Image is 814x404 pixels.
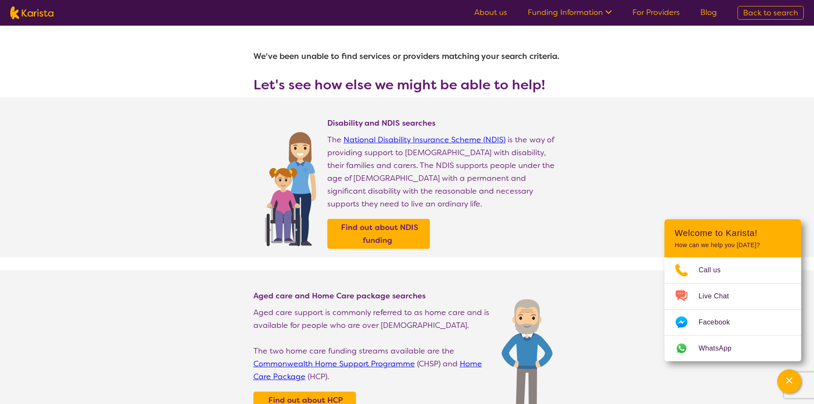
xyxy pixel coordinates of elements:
p: The two home care funding streams available are the (CHSP) and (HCP). [253,345,493,383]
h2: Welcome to Karista! [675,228,791,238]
a: For Providers [632,7,680,18]
div: Channel Menu [664,219,801,361]
a: National Disability Insurance Scheme (NDIS) [344,135,505,145]
span: Facebook [699,316,740,329]
a: Find out about NDIS funding [329,221,428,247]
a: About us [474,7,507,18]
span: WhatsApp [699,342,742,355]
ul: Choose channel [664,257,801,361]
h4: Disability and NDIS searches [327,118,561,128]
h3: Let's see how else we might be able to help! [253,77,561,92]
a: Web link opens in a new tab. [664,336,801,361]
a: Blog [700,7,717,18]
a: Funding Information [528,7,612,18]
h4: Aged care and Home Care package searches [253,291,493,301]
span: Live Chat [699,290,739,303]
span: Back to search [743,8,798,18]
p: The is the way of providing support to [DEMOGRAPHIC_DATA] with disability, their families and car... [327,133,561,210]
h1: We've been unable to find services or providers matching your search criteria. [253,46,561,67]
button: Channel Menu [777,369,801,393]
p: Aged care support is commonly referred to as home care and is available for people who are over [... [253,306,493,332]
b: Find out about NDIS funding [341,222,418,245]
a: Back to search [738,6,804,20]
img: Find NDIS and Disability services and providers [262,127,319,246]
a: Commonwealth Home Support Programme [253,359,415,369]
img: Karista logo [10,6,53,19]
p: How can we help you [DATE]? [675,242,791,249]
span: Call us [699,264,731,277]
